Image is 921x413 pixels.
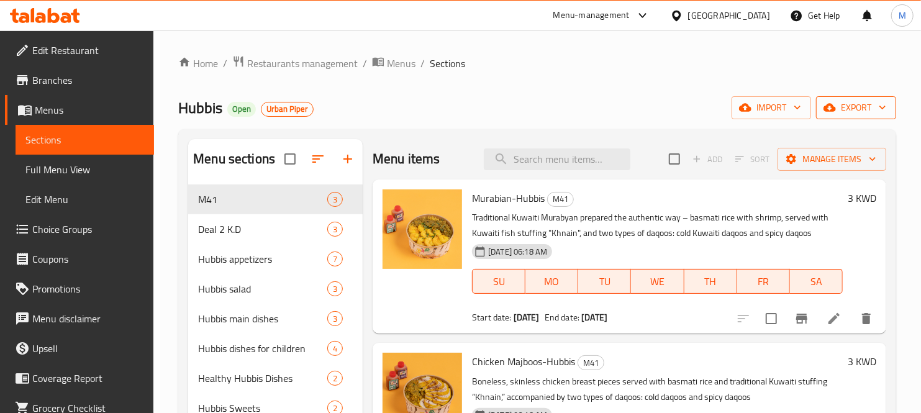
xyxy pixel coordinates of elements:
[636,273,679,291] span: WE
[327,281,343,296] div: items
[387,56,415,71] span: Menus
[5,35,154,65] a: Edit Restaurant
[727,150,778,169] span: Select section first
[328,253,342,265] span: 7
[32,281,144,296] span: Promotions
[5,304,154,334] a: Menu disclaimer
[827,311,842,326] a: Edit menu item
[227,102,256,117] div: Open
[247,56,358,71] span: Restaurants management
[328,224,342,235] span: 3
[553,8,630,23] div: Menu-management
[261,104,313,114] span: Urban Piper
[178,94,222,122] span: Hubbis
[5,363,154,393] a: Coverage Report
[530,273,573,291] span: MO
[16,155,154,184] a: Full Menu View
[742,100,801,116] span: import
[548,192,573,206] span: M41
[742,273,785,291] span: FR
[16,184,154,214] a: Edit Menu
[327,192,343,207] div: items
[373,150,440,168] h2: Menu items
[32,73,144,88] span: Branches
[758,306,784,332] span: Select to update
[327,371,343,386] div: items
[848,353,876,370] h6: 3 KWD
[472,269,525,294] button: SU
[328,373,342,384] span: 2
[5,274,154,304] a: Promotions
[327,252,343,266] div: items
[198,222,327,237] span: Deal 2 K.D
[5,244,154,274] a: Coupons
[303,144,333,174] span: Sort sections
[372,55,415,71] a: Menus
[778,148,886,171] button: Manage items
[5,95,154,125] a: Menus
[848,189,876,207] h6: 3 KWD
[578,269,631,294] button: TU
[32,43,144,58] span: Edit Restaurant
[383,189,462,269] img: Murabian-Hubbis
[787,304,817,334] button: Branch-specific-item
[188,363,363,393] div: Healthy Hubbis Dishes2
[188,274,363,304] div: Hubbis salad3
[227,104,256,114] span: Open
[193,150,275,168] h2: Menu sections
[32,222,144,237] span: Choice Groups
[472,210,843,241] p: Traditional Kuwaiti Murabyan prepared the authentic way – basmati rice with shrimp, served with K...
[581,309,607,325] b: [DATE]
[5,334,154,363] a: Upsell
[514,309,540,325] b: [DATE]
[578,355,604,370] div: M41
[188,304,363,334] div: Hubbis main dishes3
[198,252,327,266] div: Hubbis appetizers
[32,371,144,386] span: Coverage Report
[547,192,574,207] div: M41
[851,304,881,334] button: delete
[363,56,367,71] li: /
[16,125,154,155] a: Sections
[188,214,363,244] div: Deal 2 K.D3
[472,374,843,405] p: Boneless, skinless chicken breast pieces served with basmati rice and traditional Kuwaiti stuffin...
[583,273,626,291] span: TU
[198,311,327,326] span: Hubbis main dishes
[327,341,343,356] div: items
[472,352,575,371] span: Chicken Majboos-Hubbis
[198,341,327,356] span: Hubbis dishes for children
[178,56,218,71] a: Home
[198,371,327,386] div: Healthy Hubbis Dishes
[32,252,144,266] span: Coupons
[578,356,604,370] span: M41
[328,283,342,295] span: 3
[198,192,327,207] div: M41
[661,146,687,172] span: Select section
[232,55,358,71] a: Restaurants management
[795,273,838,291] span: SA
[327,311,343,326] div: items
[32,311,144,326] span: Menu disclaimer
[688,9,770,22] div: [GEOGRAPHIC_DATA]
[25,192,144,207] span: Edit Menu
[327,222,343,237] div: items
[35,102,144,117] span: Menus
[25,162,144,177] span: Full Menu View
[5,214,154,244] a: Choice Groups
[687,150,727,169] span: Add item
[32,341,144,356] span: Upsell
[188,184,363,214] div: M413
[472,189,545,207] span: Murabian-Hubbis
[178,55,896,71] nav: breadcrumb
[5,65,154,95] a: Branches
[790,269,843,294] button: SA
[525,269,578,294] button: MO
[198,281,327,296] span: Hubbis salad
[787,152,876,167] span: Manage items
[277,146,303,172] span: Select all sections
[484,148,630,170] input: search
[472,309,512,325] span: Start date:
[188,244,363,274] div: Hubbis appetizers7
